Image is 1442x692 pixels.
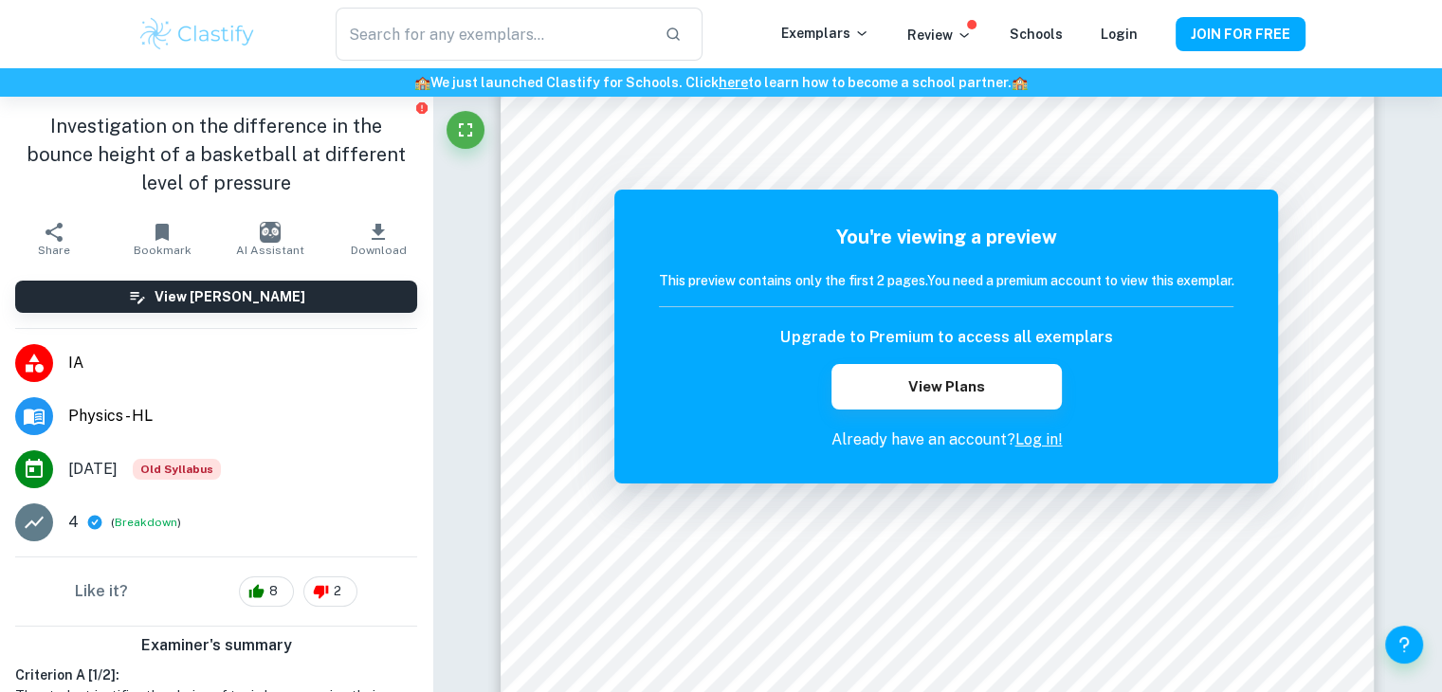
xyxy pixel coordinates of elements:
a: Login [1101,27,1138,42]
h6: Examiner's summary [8,634,425,657]
button: Help and Feedback [1385,626,1423,664]
span: Physics - HL [68,405,417,428]
span: AI Assistant [236,244,304,257]
span: 2 [323,582,352,601]
button: JOIN FOR FREE [1176,17,1305,51]
img: AI Assistant [260,222,281,243]
button: Breakdown [115,514,177,531]
h6: This preview contains only the first 2 pages. You need a premium account to view this exemplar. [659,270,1233,291]
span: [DATE] [68,458,118,481]
span: IA [68,352,417,374]
h6: View [PERSON_NAME] [155,286,305,307]
div: 8 [239,576,294,607]
button: View Plans [831,364,1061,410]
h5: You're viewing a preview [659,223,1233,251]
h6: Criterion A [ 1 / 2 ]: [15,665,417,685]
img: Clastify logo [137,15,258,53]
p: Already have an account? [659,428,1233,451]
a: here [719,75,748,90]
div: 2 [303,576,357,607]
h6: We just launched Clastify for Schools. Click to learn how to become a school partner. [4,72,1438,93]
h1: Investigation on the difference in the bounce height of a basketball at different level of pressure [15,112,417,197]
button: View [PERSON_NAME] [15,281,417,313]
span: Old Syllabus [133,459,221,480]
h6: Upgrade to Premium to access all exemplars [780,326,1112,349]
span: 🏫 [1012,75,1028,90]
p: Exemplars [781,23,869,44]
p: 4 [68,511,79,534]
button: Bookmark [108,212,216,265]
a: Log in! [1014,430,1062,448]
button: Download [324,212,432,265]
button: Report issue [414,100,429,115]
div: Starting from the May 2025 session, the Physics IA requirements have changed. It's OK to refer to... [133,459,221,480]
button: AI Assistant [216,212,324,265]
p: Review [907,25,972,46]
input: Search for any exemplars... [336,8,648,61]
span: Bookmark [134,244,192,257]
span: 8 [259,582,288,601]
a: Schools [1010,27,1063,42]
button: Fullscreen [447,111,484,149]
span: Download [351,244,407,257]
span: Share [38,244,70,257]
h6: Like it? [75,580,128,603]
span: 🏫 [414,75,430,90]
span: ( ) [111,514,181,532]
